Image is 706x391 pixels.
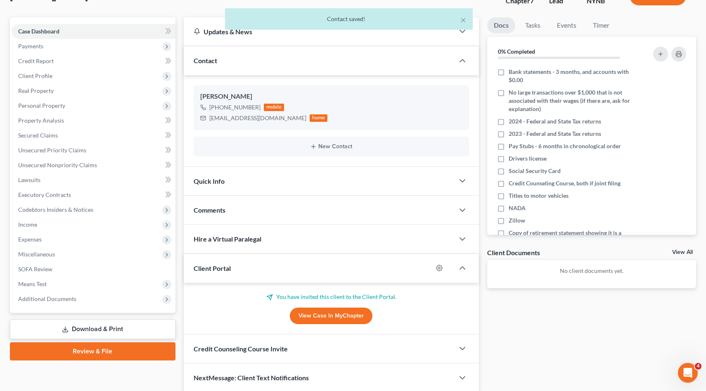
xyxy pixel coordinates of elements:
button: × [460,15,466,25]
span: Contact [194,57,217,64]
span: Credit Report [18,57,54,64]
span: Client Portal [194,264,231,272]
a: Download & Print [10,320,175,339]
span: SOFA Review [18,265,52,273]
a: Unsecured Nonpriority Claims [12,158,175,173]
span: Expenses [18,236,42,243]
div: [PHONE_NUMBER] [209,103,261,111]
span: Secured Claims [18,132,58,139]
span: Pay Stubs - 6 months in chronological order [509,142,621,150]
button: New Contact [200,143,463,150]
span: Case Dashboard [18,28,59,35]
a: Executory Contracts [12,187,175,202]
span: Zillow [509,216,525,225]
span: Titles to motor vehicles [509,192,569,200]
a: Secured Claims [12,128,175,143]
span: Additional Documents [18,295,76,302]
span: Comments [194,206,225,214]
span: Client Profile [18,72,52,79]
span: 4 [695,363,701,370]
span: Codebtors Insiders & Notices [18,206,93,213]
span: Credit Counseling Course, both if joint filing [509,179,621,187]
a: View Case in MyChapter [290,308,372,324]
span: Copy of retirement statement showing it is a exempt asset if any [509,229,637,245]
div: mobile [264,104,284,111]
a: View All [672,249,693,255]
p: You have invited this client to the Client Portal. [194,293,469,301]
span: Lawsuits [18,176,40,183]
span: Credit Counseling Course Invite [194,345,288,353]
span: Real Property [18,87,54,94]
span: Income [18,221,37,228]
span: Personal Property [18,102,65,109]
strong: 0% Completed [498,48,535,55]
span: Bank statements - 3 months, and accounts with $0.00 [509,68,637,84]
span: 2024 - Federal and State Tax returns [509,117,601,126]
span: Unsecured Nonpriority Claims [18,161,97,168]
div: [EMAIL_ADDRESS][DOMAIN_NAME] [209,114,306,122]
a: Lawsuits [12,173,175,187]
span: Hire a Virtual Paralegal [194,235,261,243]
a: Review & File [10,342,175,360]
span: NextMessage: Client Text Notifications [194,374,309,382]
p: No client documents yet. [494,267,689,275]
span: NADA [509,204,526,212]
a: Credit Report [12,54,175,69]
iframe: Intercom live chat [678,363,698,383]
div: Contact saved! [232,15,466,23]
span: Property Analysis [18,117,64,124]
span: Unsecured Priority Claims [18,147,86,154]
a: SOFA Review [12,262,175,277]
span: Payments [18,43,43,50]
span: Quick Info [194,177,225,185]
div: Client Documents [487,248,540,257]
span: Drivers license [509,154,547,163]
a: Property Analysis [12,113,175,128]
span: 2023 - Federal and State Tax returns [509,130,601,138]
div: home [310,114,328,122]
span: Miscellaneous [18,251,55,258]
span: No large transactions over $1,000 that is not associated with their wages (if there are, ask for ... [509,88,637,113]
span: Means Test [18,280,47,287]
div: [PERSON_NAME] [200,92,463,102]
a: Unsecured Priority Claims [12,143,175,158]
span: Executory Contracts [18,191,71,198]
span: Social Security Card [509,167,561,175]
